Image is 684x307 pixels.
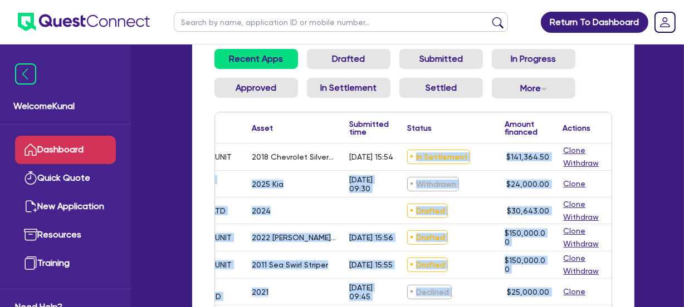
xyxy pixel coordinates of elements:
a: Resources [15,221,116,249]
button: Clone [563,144,587,157]
span: Welcome Kunal [13,100,118,113]
button: Clone [563,177,587,190]
span: $150,000.00 [505,256,545,274]
button: Withdraw [563,211,600,224]
img: quest-connect-logo-blue [18,13,150,31]
div: 2024 [252,206,271,215]
button: Clone [563,225,587,237]
a: Quick Quote [15,164,116,192]
span: In Settlement [407,150,470,164]
div: [DATE] 15:56 [349,233,393,242]
a: Dashboard [15,136,116,164]
span: Declined [407,285,452,299]
button: Withdraw [563,157,600,170]
a: In Progress [492,49,575,69]
a: Drafted [307,49,390,69]
div: Status [407,124,432,132]
div: [DATE] 15:55 [349,260,393,269]
span: Drafted [407,230,448,245]
a: In Settlement [307,78,390,98]
div: Submitted time [349,120,389,136]
div: 2025 Kia [252,180,284,189]
div: 2021 [252,288,268,296]
span: $141,364.50 [507,152,550,161]
span: Drafted [407,204,448,218]
a: Training [15,249,116,278]
div: [DATE] 09:45 [349,283,394,301]
a: Dropdown toggle [651,8,680,37]
span: $25,000.00 [507,288,550,296]
div: [DATE] 09:30 [349,175,394,193]
input: Search by name, application ID or mobile number... [174,12,508,32]
div: Amount financed [505,120,549,136]
span: Withdrawn [407,177,459,191]
a: Approved [214,78,298,98]
button: Clone [563,285,587,298]
a: New Application [15,192,116,221]
button: Dropdown toggle [492,78,575,98]
a: Settled [399,78,483,98]
img: resources [24,228,37,241]
a: Submitted [399,49,483,69]
div: 2011 Sea Swirl Striper [252,260,328,269]
button: Clone [563,252,587,265]
button: Withdraw [563,237,600,250]
img: new-application [24,200,37,213]
div: 2018 Chevrolet Silverado LTZ [252,152,336,161]
img: quick-quote [24,171,37,185]
div: [DATE] 15:54 [349,152,393,161]
img: icon-menu-close [15,63,36,85]
div: 2022 [PERSON_NAME] R44 RAVEN [252,233,336,242]
span: $24,000.00 [507,180,550,189]
span: $150,000.00 [505,229,545,246]
span: Drafted [407,258,448,272]
div: Asset [252,124,273,132]
a: Recent Apps [214,49,298,69]
a: Return To Dashboard [541,12,648,33]
span: $30,643.00 [507,206,550,215]
button: Clone [563,198,587,211]
div: Actions [563,124,591,132]
img: training [24,256,37,270]
button: Withdraw [563,265,600,278]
